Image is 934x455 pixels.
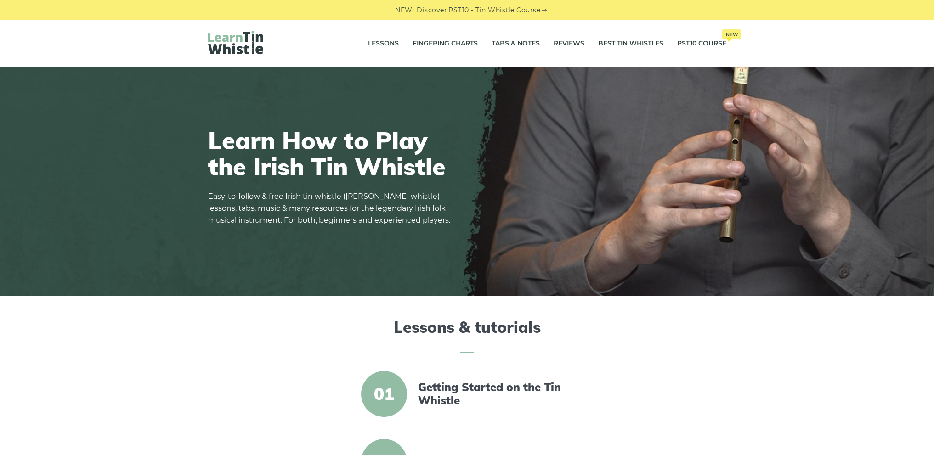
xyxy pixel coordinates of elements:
[492,32,540,55] a: Tabs & Notes
[368,32,399,55] a: Lessons
[361,371,407,417] span: 01
[598,32,663,55] a: Best Tin Whistles
[554,32,584,55] a: Reviews
[413,32,478,55] a: Fingering Charts
[208,127,456,180] h1: Learn How to Play the Irish Tin Whistle
[418,381,576,407] a: Getting Started on the Tin Whistle
[208,318,726,353] h2: Lessons & tutorials
[677,32,726,55] a: PST10 CourseNew
[208,31,263,54] img: LearnTinWhistle.com
[208,191,456,226] p: Easy-to-follow & free Irish tin whistle ([PERSON_NAME] whistle) lessons, tabs, music & many resou...
[722,29,741,39] span: New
